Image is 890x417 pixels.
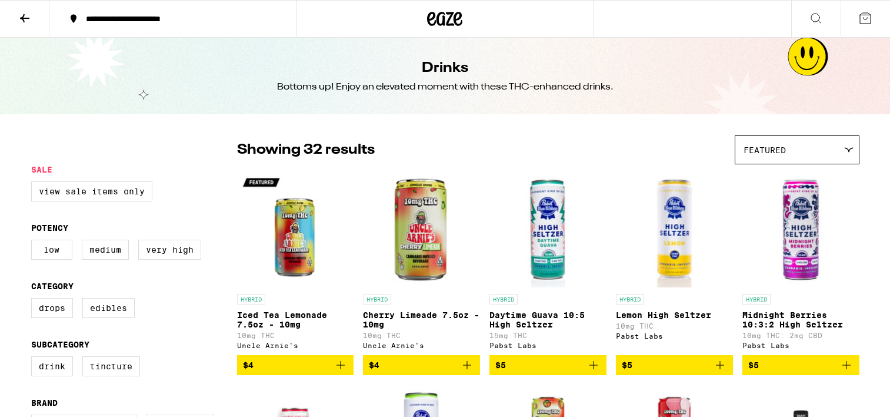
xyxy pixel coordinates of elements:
[489,170,606,288] img: Pabst Labs - Daytime Guava 10:5 High Seltzer
[742,355,859,375] button: Add to bag
[742,294,771,305] p: HYBRID
[489,294,518,305] p: HYBRID
[363,342,480,349] div: Uncle Arnie's
[363,170,480,355] a: Open page for Cherry Limeade 7.5oz - 10mg from Uncle Arnie's
[489,310,606,329] p: Daytime Guava 10:5 High Seltzer
[616,170,733,288] img: Pabst Labs - Lemon High Seltzer
[31,181,152,201] label: View Sale Items Only
[616,355,733,375] button: Add to bag
[31,282,74,291] legend: Category
[31,340,89,349] legend: Subcategory
[369,360,379,370] span: $4
[742,332,859,339] p: 10mg THC: 2mg CBD
[237,355,354,375] button: Add to bag
[363,355,480,375] button: Add to bag
[616,294,644,305] p: HYBRID
[489,342,606,349] div: Pabst Labs
[237,310,354,329] p: Iced Tea Lemonade 7.5oz - 10mg
[82,298,135,318] label: Edibles
[237,170,354,288] img: Uncle Arnie's - Iced Tea Lemonade 7.5oz - 10mg
[495,360,506,370] span: $5
[363,310,480,329] p: Cherry Limeade 7.5oz - 10mg
[363,170,480,288] img: Uncle Arnie's - Cherry Limeade 7.5oz - 10mg
[31,356,73,376] label: Drink
[237,294,265,305] p: HYBRID
[742,170,859,355] a: Open page for Midnight Berries 10:3:2 High Seltzer from Pabst Labs
[616,170,733,355] a: Open page for Lemon High Seltzer from Pabst Labs
[31,223,68,233] legend: Potency
[237,140,375,160] p: Showing 32 results
[622,360,632,370] span: $5
[31,398,58,408] legend: Brand
[363,332,480,339] p: 10mg THC
[748,360,759,370] span: $5
[31,240,72,260] label: Low
[237,332,354,339] p: 10mg THC
[616,322,733,330] p: 10mg THC
[31,165,52,174] legend: Sale
[616,310,733,320] p: Lemon High Seltzer
[82,240,129,260] label: Medium
[277,81,614,94] div: Bottoms up! Enjoy an elevated moment with these THC-enhanced drinks.
[237,170,354,355] a: Open page for Iced Tea Lemonade 7.5oz - 10mg from Uncle Arnie's
[489,355,606,375] button: Add to bag
[742,170,859,288] img: Pabst Labs - Midnight Berries 10:3:2 High Seltzer
[489,332,606,339] p: 15mg THC
[82,356,140,376] label: Tincture
[31,298,73,318] label: Drops
[742,310,859,329] p: Midnight Berries 10:3:2 High Seltzer
[363,294,391,305] p: HYBRID
[237,342,354,349] div: Uncle Arnie's
[138,240,201,260] label: Very High
[744,145,786,155] span: Featured
[489,170,606,355] a: Open page for Daytime Guava 10:5 High Seltzer from Pabst Labs
[243,360,254,370] span: $4
[616,332,733,340] div: Pabst Labs
[742,342,859,349] div: Pabst Labs
[422,58,468,78] h1: Drinks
